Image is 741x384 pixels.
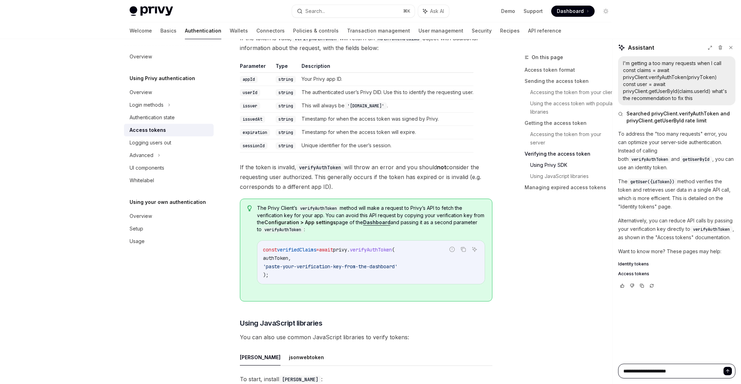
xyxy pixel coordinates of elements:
span: Searched privyClient.verifyAuthToken and privyClient.getUserById rate limit [626,110,735,124]
code: string [276,142,296,149]
a: Policies & controls [293,22,339,39]
span: authToken [263,255,288,261]
a: UI components [124,162,214,174]
a: Transaction management [347,22,410,39]
span: ); [263,272,269,278]
a: Recipes [500,22,520,39]
span: Assistant [628,43,654,52]
span: = [316,247,319,253]
div: Overview [130,88,152,97]
code: sessionId [240,142,268,149]
p: Alternatively, you can reduce API calls by passing your verification key directly to , as shown i... [618,216,735,242]
div: I'm getting a too many requests when I call const claims = await privyClient.verifyAuthToken(priv... [623,60,730,102]
div: Advanced [130,151,153,159]
span: Ask AI [430,8,444,15]
code: issuedAt [240,116,265,123]
a: Overview [124,86,214,99]
a: Accessing the token from your client [530,87,617,98]
button: Searched privyClient.verifyAuthToken and privyClient.getUserById rate limit [618,110,735,124]
img: light logo [130,6,173,16]
a: Accessing the token from your server [530,129,617,148]
span: The Privy Client’s method will make a request to Privy’s API to fetch the verification key for yo... [257,205,485,233]
div: Search... [305,7,325,15]
span: Dashboard [557,8,584,15]
strong: Dashboard [363,219,390,225]
span: If the token is valid, will return an object with additional information about the request, with ... [240,33,492,53]
span: const [263,247,277,253]
a: Overview [124,50,214,63]
span: verifyAuthToken [631,157,668,162]
a: User management [418,22,463,39]
a: Basics [160,22,176,39]
strong: not [437,164,446,171]
a: Access tokens [618,271,735,277]
a: Welcome [130,22,152,39]
span: getUserById [683,157,709,162]
a: Overview [124,210,214,222]
th: Type [273,63,299,73]
span: You can also use common JavaScript libraries to verify tokens: [240,332,492,342]
svg: Tip [247,205,252,212]
code: [PERSON_NAME] [279,376,321,383]
td: The authenticated user’s Privy DID. Use this to identify the requesting user. [299,86,473,99]
span: verifiedClaims [277,247,316,253]
button: Search...⌘K [292,5,415,17]
button: Copy the contents from the code block [459,245,468,254]
code: string [276,102,296,109]
a: Dashboard [363,219,390,226]
code: verifyAuthToken [297,205,340,212]
span: ( [392,247,395,253]
div: Access tokens [130,126,166,134]
div: Logging users out [130,138,171,147]
a: Dashboard [551,6,595,17]
h5: Using Privy authentication [130,74,195,83]
a: Using Privy SDK [530,159,617,171]
span: verifyAuthToken [693,227,730,232]
div: Authentication state [130,113,175,122]
span: Access tokens [618,271,649,277]
code: verifyAuthToken [262,226,304,233]
code: string [276,116,296,123]
a: Wallets [230,22,248,39]
a: Connectors [256,22,285,39]
code: expiration [240,129,270,136]
span: await [319,247,333,253]
a: Authentication state [124,111,214,124]
div: UI components [130,164,164,172]
span: To start, install : [240,374,492,384]
a: API reference [528,22,561,39]
button: Toggle dark mode [600,6,611,17]
span: verifyAuthToken [350,247,392,253]
a: Authentication [185,22,221,39]
button: Report incorrect code [448,245,457,254]
a: Usage [124,235,214,248]
code: '[DOMAIN_NAME]' [345,102,387,109]
button: Ask AI [418,5,449,17]
a: Support [524,8,543,15]
div: Setup [130,225,143,233]
div: Usage [130,237,145,246]
span: If the token is invalid, will throw an error and you should consider the requesting user authoriz... [240,162,492,192]
td: This will always be . [299,99,473,112]
p: The method verifies the token and retrieves user data in a single API call, which is more efficie... [618,177,735,211]
h5: Using your own authentication [130,198,206,206]
p: To address the "too many requests" error, you can optimize your server-side authentication. Inste... [618,130,735,172]
td: Your Privy app ID. [299,72,473,86]
a: Managing expired access tokens [525,182,617,193]
code: userId [240,89,260,96]
a: Logging users out [124,136,214,149]
div: Whitelabel [130,176,154,185]
span: Identity tokens [618,261,649,267]
code: string [276,76,296,83]
code: verifyAuthToken [292,35,339,42]
a: Sending the access token [525,76,617,87]
span: ⌘ K [403,8,410,14]
span: 'paste-your-verification-key-from-the-dashboard' [263,263,397,270]
span: Using JavaScript libraries [240,318,322,328]
td: Timestamp for when the access token was signed by Privy. [299,112,473,126]
a: Identity tokens [618,261,735,267]
code: string [276,89,296,96]
div: Overview [130,212,152,220]
a: Security [472,22,492,39]
th: Parameter [240,63,273,73]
